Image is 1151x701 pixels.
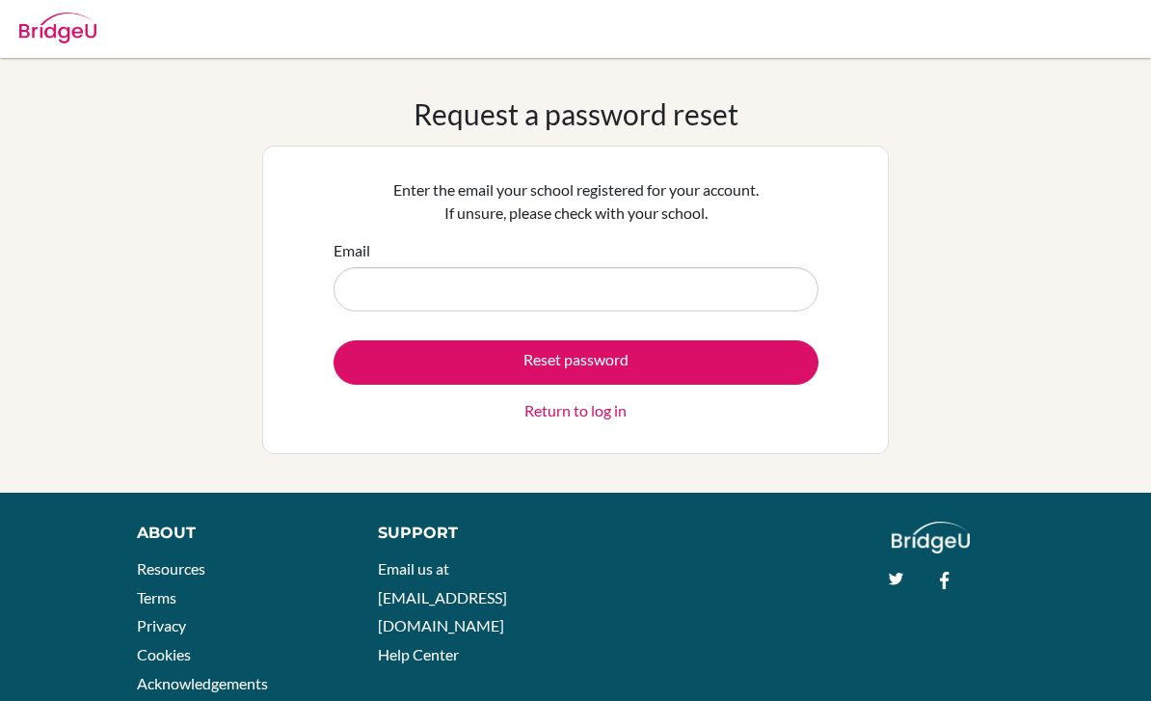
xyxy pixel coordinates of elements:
img: logo_white@2x-f4f0deed5e89b7ecb1c2cc34c3e3d731f90f0f143d5ea2071677605dd97b5244.png [892,522,970,553]
a: Terms [137,588,176,607]
div: About [137,522,335,545]
a: Acknowledgements [137,674,268,692]
a: Email us at [EMAIL_ADDRESS][DOMAIN_NAME] [378,559,507,634]
a: Cookies [137,645,191,663]
a: Return to log in [524,399,627,422]
label: Email [334,239,370,262]
p: Enter the email your school registered for your account. If unsure, please check with your school. [334,178,818,225]
button: Reset password [334,340,818,385]
h1: Request a password reset [414,96,738,131]
a: Resources [137,559,205,578]
div: Support [378,522,557,545]
a: Help Center [378,645,459,663]
a: Privacy [137,616,186,634]
img: Bridge-U [19,13,96,43]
